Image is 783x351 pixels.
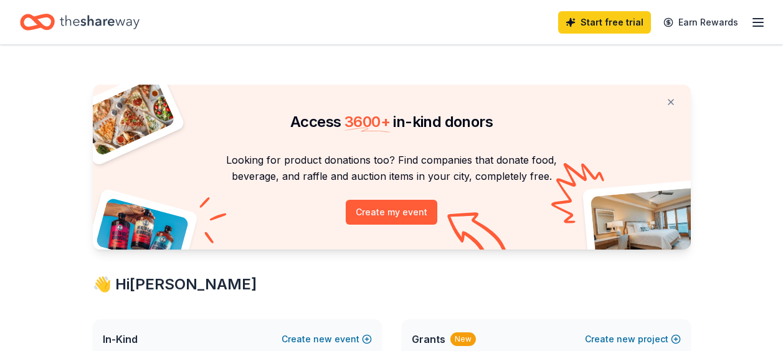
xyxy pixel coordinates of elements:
[558,11,651,34] a: Start free trial
[344,113,390,131] span: 3600 +
[412,332,445,347] span: Grants
[93,274,691,294] div: 👋 Hi [PERSON_NAME]
[617,332,635,347] span: new
[313,332,332,347] span: new
[103,332,138,347] span: In-Kind
[585,332,681,347] button: Createnewproject
[78,77,176,157] img: Pizza
[290,113,493,131] span: Access in-kind donors
[108,152,676,185] p: Looking for product donations too? Find companies that donate food, beverage, and raffle and auct...
[20,7,140,37] a: Home
[656,11,746,34] a: Earn Rewards
[450,332,476,346] div: New
[346,200,437,225] button: Create my event
[282,332,372,347] button: Createnewevent
[447,212,510,259] img: Curvy arrow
